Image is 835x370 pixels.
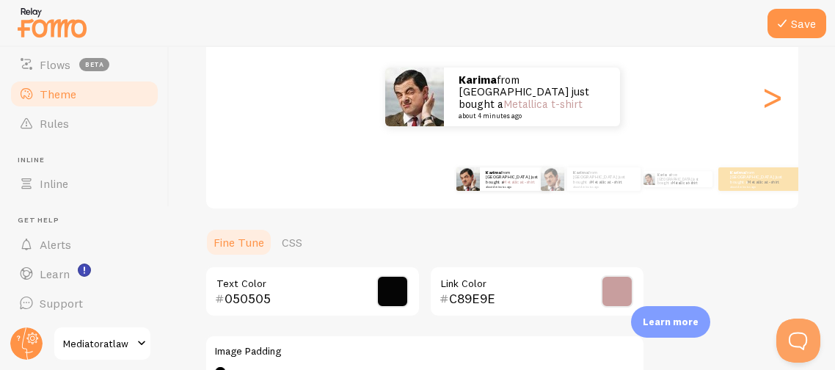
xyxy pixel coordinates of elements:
a: Metallica t-shirt [503,97,583,111]
span: Rules [40,116,69,131]
label: Image Padding [215,345,635,358]
a: Learn [9,259,160,289]
p: from [GEOGRAPHIC_DATA] just bought a [486,170,544,188]
small: about 4 minutes ago [573,185,633,188]
a: Rules [9,109,160,138]
span: Mediatoratlaw [63,335,133,352]
span: Flows [40,57,70,72]
p: from [GEOGRAPHIC_DATA] just bought a [657,171,707,187]
a: Flows beta [9,50,160,79]
p: Learn more [643,315,699,329]
a: Fine Tune [205,228,273,257]
a: Mediatoratlaw [53,326,152,361]
small: about 4 minutes ago [730,185,787,188]
a: Theme [9,79,160,109]
span: Support [40,296,83,311]
p: from [GEOGRAPHIC_DATA] just bought a [459,74,605,120]
div: Learn more [631,306,710,338]
strong: Karima [573,170,588,175]
a: Metallica t-shirt [748,179,779,185]
svg: <p>Watch New Feature Tutorials!</p> [78,264,91,277]
span: Get Help [18,216,160,225]
a: Metallica t-shirt [672,181,697,185]
small: about 4 minutes ago [486,185,543,188]
img: Fomo [541,167,564,191]
strong: Karima [730,170,745,175]
a: Inline [9,169,160,198]
span: Theme [40,87,76,101]
strong: Karima [657,173,671,177]
a: Support [9,289,160,318]
a: CSS [273,228,311,257]
a: Metallica t-shirt [503,179,535,185]
img: Fomo [643,173,654,185]
a: Metallica t-shirt [591,179,622,185]
small: about 4 minutes ago [459,112,601,120]
strong: Karima [486,170,501,175]
strong: Karima [459,73,497,87]
img: fomo-relay-logo-orange.svg [15,4,89,41]
img: Fomo [456,167,480,191]
span: Learn [40,266,70,281]
iframe: Help Scout Beacon - Open [776,319,820,363]
div: Next slide [763,44,781,150]
p: from [GEOGRAPHIC_DATA] just bought a [730,170,789,188]
span: Alerts [40,237,71,252]
a: Alerts [9,230,160,259]
span: beta [79,58,109,71]
img: Fomo [385,68,444,126]
span: Inline [18,156,160,165]
span: Inline [40,176,68,191]
p: from [GEOGRAPHIC_DATA] just bought a [573,170,635,188]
